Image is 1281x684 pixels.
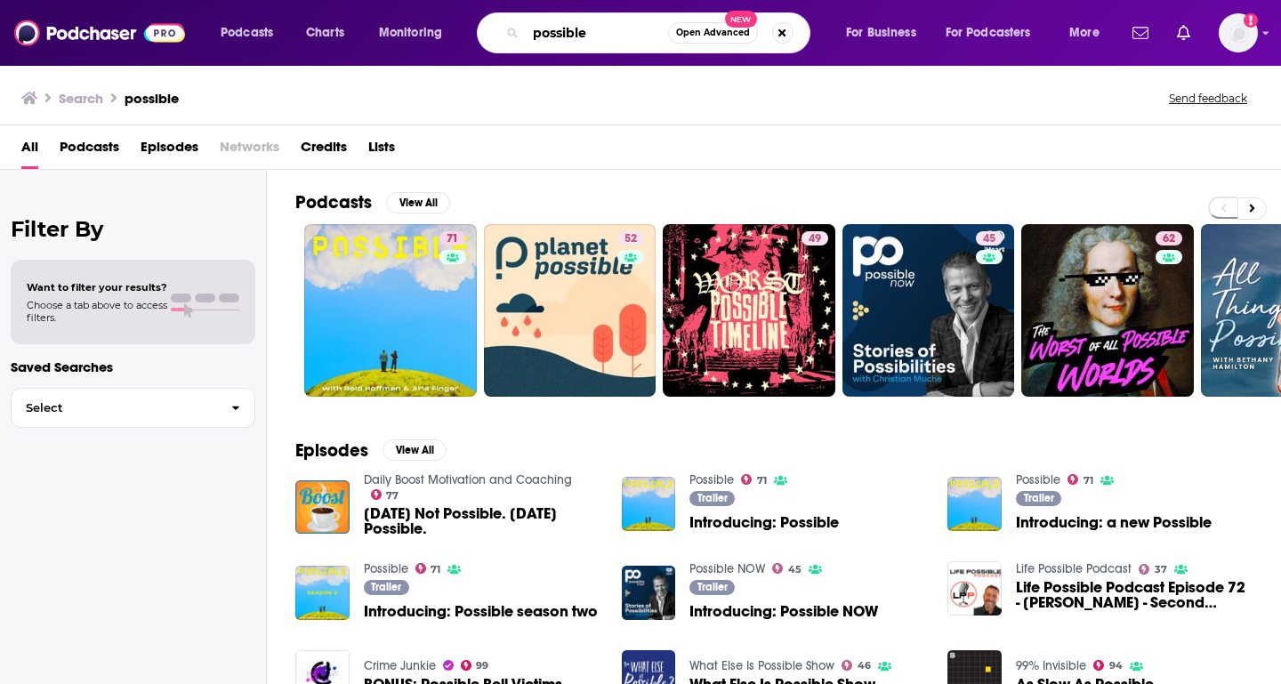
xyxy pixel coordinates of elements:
[294,19,355,47] a: Charts
[301,133,347,169] a: Credits
[295,480,350,535] a: Today Not Possible. Tomorrow Possible.
[809,230,821,248] span: 49
[725,11,757,28] span: New
[141,133,198,169] span: Episodes
[697,582,728,592] span: Trailer
[1163,230,1175,248] span: 62
[364,561,408,576] a: Possible
[934,19,1057,47] button: open menu
[846,20,916,45] span: For Business
[221,20,273,45] span: Podcasts
[772,563,802,574] a: 45
[379,20,442,45] span: Monitoring
[476,662,488,670] span: 99
[494,12,827,53] div: Search podcasts, credits, & more...
[21,133,38,169] a: All
[617,231,644,245] a: 52
[1219,13,1258,52] span: Logged in as wondermedianetwork
[295,566,350,620] img: Introducing: Possible season two
[1016,580,1253,610] a: Life Possible Podcast Episode 72 - Debbie Parmenter - Second Chance at Life Possible!
[976,231,1003,245] a: 45
[689,604,878,619] a: Introducing: Possible NOW
[1016,561,1132,576] a: Life Possible Podcast
[295,191,450,213] a: PodcastsView All
[624,230,637,248] span: 52
[364,506,600,536] a: Today Not Possible. Tomorrow Possible.
[295,439,368,462] h2: Episodes
[295,439,447,462] a: EpisodesView All
[304,224,477,397] a: 71
[59,90,103,107] h3: Search
[1084,477,1093,485] span: 71
[689,561,765,576] a: Possible NOW
[125,90,179,107] h3: possible
[220,133,279,169] span: Networks
[1057,19,1122,47] button: open menu
[364,658,436,673] a: Crime Junkie
[27,299,167,324] span: Choose a tab above to access filters.
[946,20,1031,45] span: For Podcasters
[439,231,465,245] a: 71
[1016,515,1212,530] a: Introducing: a new Possible
[1156,231,1182,245] a: 62
[1021,224,1194,397] a: 62
[295,191,372,213] h2: Podcasts
[1069,20,1100,45] span: More
[947,561,1002,616] img: Life Possible Podcast Episode 72 - Debbie Parmenter - Second Chance at Life Possible!
[1016,472,1060,487] a: Possible
[364,604,598,619] a: Introducing: Possible season two
[461,660,489,671] a: 99
[60,133,119,169] a: Podcasts
[364,472,572,487] a: Daily Boost Motivation and Coaching
[788,566,802,574] span: 45
[27,281,167,294] span: Want to filter your results?
[842,224,1015,397] a: 45
[371,489,399,500] a: 77
[371,582,401,592] span: Trailer
[622,566,676,620] img: Introducing: Possible NOW
[526,19,668,47] input: Search podcasts, credits, & more...
[1170,18,1197,48] a: Show notifications dropdown
[1139,564,1167,575] a: 37
[1093,660,1123,671] a: 94
[1125,18,1156,48] a: Show notifications dropdown
[1016,658,1086,673] a: 99% Invisible
[668,22,758,44] button: Open AdvancedNew
[383,439,447,461] button: View All
[1016,580,1253,610] span: Life Possible Podcast Episode 72 - [PERSON_NAME] - Second Chance at Life Possible!
[447,230,458,248] span: 71
[983,230,995,248] span: 45
[386,192,450,213] button: View All
[1067,474,1093,485] a: 71
[622,477,676,531] img: Introducing: Possible
[1219,13,1258,52] img: User Profile
[697,493,728,503] span: Trailer
[386,492,399,500] span: 77
[1164,91,1253,106] button: Send feedback
[368,133,395,169] a: Lists
[431,566,440,574] span: 71
[741,474,767,485] a: 71
[1024,493,1054,503] span: Trailer
[947,477,1002,531] img: Introducing: a new Possible
[367,19,465,47] button: open menu
[689,515,839,530] a: Introducing: Possible
[11,216,255,242] h2: Filter By
[364,506,600,536] span: [DATE] Not Possible. [DATE] Possible.
[757,477,767,485] span: 71
[14,16,185,50] a: Podchaser - Follow, Share and Rate Podcasts
[689,472,734,487] a: Possible
[689,658,834,673] a: What Else Is Possible Show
